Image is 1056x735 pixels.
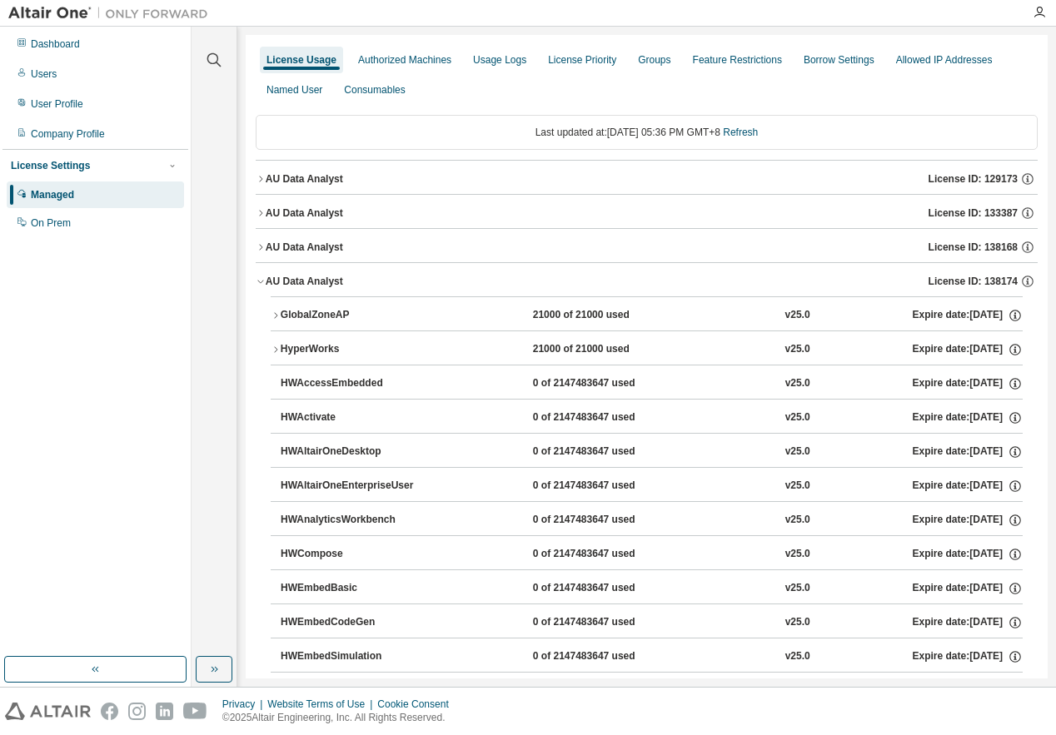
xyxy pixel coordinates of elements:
div: 0 of 2147483647 used [533,376,683,391]
button: HWCompose0 of 2147483647 usedv25.0Expire date:[DATE] [281,536,1023,573]
span: License ID: 129173 [929,172,1018,186]
div: v25.0 [785,479,810,494]
div: Expire date: [DATE] [913,513,1023,528]
div: Allowed IP Addresses [896,53,993,67]
div: Borrow Settings [804,53,874,67]
div: AU Data Analyst [266,241,343,254]
div: v25.0 [785,376,810,391]
img: facebook.svg [101,703,118,720]
button: HWAltairOneEnterpriseUser0 of 2147483647 usedv25.0Expire date:[DATE] [281,468,1023,504]
div: Expire date: [DATE] [913,615,1023,630]
div: HWEmbedBasic [281,581,431,596]
button: HWActivate0 of 2147483647 usedv25.0Expire date:[DATE] [281,400,1023,436]
div: Expire date: [DATE] [913,410,1023,425]
button: AU Data AnalystLicense ID: 133387 [256,195,1038,231]
div: Privacy [222,698,267,711]
div: 0 of 2147483647 used [533,513,683,528]
img: Altair One [8,5,217,22]
div: v25.0 [785,615,810,630]
div: v25.0 [785,581,810,596]
div: 0 of 2147483647 used [533,410,683,425]
div: Authorized Machines [358,53,451,67]
div: 21000 of 21000 used [533,342,683,357]
span: License ID: 133387 [929,206,1018,220]
div: User Profile [31,97,83,111]
div: 0 of 2147483647 used [533,581,683,596]
div: v25.0 [785,308,810,323]
button: HWEmbedSimulation0 of 2147483647 usedv25.0Expire date:[DATE] [281,638,1023,675]
div: Last updated at: [DATE] 05:36 PM GMT+8 [256,115,1038,150]
div: Dashboard [31,37,80,51]
button: GlobalZoneAP21000 of 21000 usedv25.0Expire date:[DATE] [271,297,1023,334]
div: 0 of 2147483647 used [533,547,683,562]
button: HWAccessEmbedded0 of 2147483647 usedv25.0Expire date:[DATE] [281,365,1023,402]
span: License ID: 138174 [929,275,1018,288]
button: HWEnvisionBase0 of 2147483647 usedv25.0Expire date:[DATE] [281,673,1023,709]
div: Expire date: [DATE] [913,581,1023,596]
div: v25.0 [785,547,810,562]
button: AU Data AnalystLicense ID: 129173 [256,161,1038,197]
div: HWEmbedCodeGen [281,615,431,630]
button: HWAltairOneDesktop0 of 2147483647 usedv25.0Expire date:[DATE] [281,434,1023,470]
div: Managed [31,188,74,201]
div: 0 of 2147483647 used [533,479,683,494]
div: v25.0 [785,649,810,664]
div: v25.0 [785,410,810,425]
button: AU Data AnalystLicense ID: 138174 [256,263,1038,300]
div: HyperWorks [281,342,431,357]
img: instagram.svg [128,703,146,720]
div: HWCompose [281,547,431,562]
div: License Settings [11,159,90,172]
div: AU Data Analyst [266,172,343,186]
div: 0 of 2147483647 used [533,444,683,459]
div: HWActivate [281,410,431,425]
div: AU Data Analyst [266,275,343,288]
div: AU Data Analyst [266,206,343,220]
div: HWAltairOneEnterpriseUser [281,479,431,494]
div: Expire date: [DATE] [913,376,1023,391]
div: 21000 of 21000 used [533,308,683,323]
div: Feature Restrictions [693,53,782,67]
button: HWEmbedCodeGen0 of 2147483647 usedv25.0Expire date:[DATE] [281,604,1023,641]
div: License Usage [266,53,336,67]
img: altair_logo.svg [5,703,91,720]
div: 0 of 2147483647 used [533,615,683,630]
img: youtube.svg [183,703,207,720]
div: Website Terms of Use [267,698,377,711]
div: On Prem [31,216,71,230]
div: HWEmbedSimulation [281,649,431,664]
div: Groups [638,53,670,67]
span: License ID: 138168 [929,241,1018,254]
div: GlobalZoneAP [281,308,431,323]
div: HWAccessEmbedded [281,376,431,391]
div: Expire date: [DATE] [913,479,1023,494]
button: AU Data AnalystLicense ID: 138168 [256,229,1038,266]
div: License Priority [548,53,616,67]
a: Refresh [723,127,758,138]
div: Users [31,67,57,81]
div: 0 of 2147483647 used [533,649,683,664]
div: Expire date: [DATE] [913,342,1023,357]
div: Expire date: [DATE] [913,308,1023,323]
div: v25.0 [785,342,810,357]
div: Company Profile [31,127,105,141]
div: v25.0 [785,513,810,528]
div: Expire date: [DATE] [913,444,1023,459]
div: HWAltairOneDesktop [281,444,431,459]
button: HWAnalyticsWorkbench0 of 2147483647 usedv25.0Expire date:[DATE] [281,502,1023,539]
p: © 2025 Altair Engineering, Inc. All Rights Reserved. [222,711,459,725]
button: HWEmbedBasic0 of 2147483647 usedv25.0Expire date:[DATE] [281,570,1023,607]
div: Usage Logs [473,53,526,67]
div: Consumables [344,83,405,97]
div: v25.0 [785,444,810,459]
div: HWAnalyticsWorkbench [281,513,431,528]
div: Cookie Consent [377,698,458,711]
div: Expire date: [DATE] [913,547,1023,562]
button: HyperWorks21000 of 21000 usedv25.0Expire date:[DATE] [271,331,1023,368]
img: linkedin.svg [156,703,173,720]
div: Expire date: [DATE] [913,649,1023,664]
div: Named User [266,83,322,97]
